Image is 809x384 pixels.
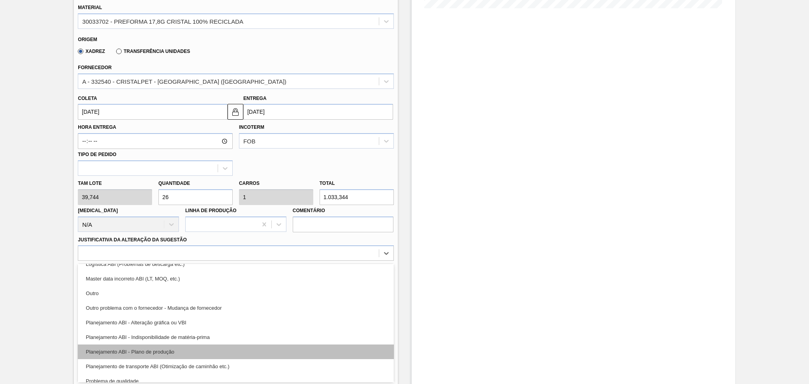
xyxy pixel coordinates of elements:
button: locked [228,104,243,120]
label: Xadrez [78,49,105,54]
label: Linha de Produção [185,208,237,213]
div: Master data incorreto ABI (LT, MOQ, etc.) [78,271,393,286]
label: Quantidade [158,181,190,186]
div: 30033702 - PREFORMA 17,8G CRISTAL 100% RECICLADA [82,18,243,24]
div: Planejamento ABI - Indisponibilidade de matéria-prima [78,330,393,344]
label: Carros [239,181,260,186]
div: Planejamento de transporte ABI (Otimização de caminhão etc.) [78,359,393,374]
input: dd/mm/yyyy [78,104,228,120]
label: Material [78,5,102,10]
label: Observações [78,263,393,274]
div: FOB [243,138,256,145]
div: Outro problema com o fornecedor - Mudança de fornecedor [78,301,393,315]
img: locked [231,107,240,117]
label: Tipo de pedido [78,152,116,157]
label: Hora Entrega [78,122,233,133]
label: Fornecedor [78,65,111,70]
label: Total [320,181,335,186]
label: Incoterm [239,124,264,130]
label: Tam lote [78,178,152,189]
div: Logística ABI (Problemas de descarga etc.) [78,257,393,271]
label: Transferência Unidades [116,49,190,54]
div: Planejamento ABI - Alteração gráfica ou VBI [78,315,393,330]
label: Comentário [293,205,394,216]
div: Planejamento ABI - Plano de produção [78,344,393,359]
div: Outro [78,286,393,301]
label: [MEDICAL_DATA] [78,208,118,213]
label: Coleta [78,96,97,101]
div: A - 332540 - CRISTALPET - [GEOGRAPHIC_DATA] ([GEOGRAPHIC_DATA]) [82,78,286,85]
label: Origem [78,37,97,42]
label: Justificativa da Alteração da Sugestão [78,237,187,243]
label: Entrega [243,96,267,101]
input: dd/mm/yyyy [243,104,393,120]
